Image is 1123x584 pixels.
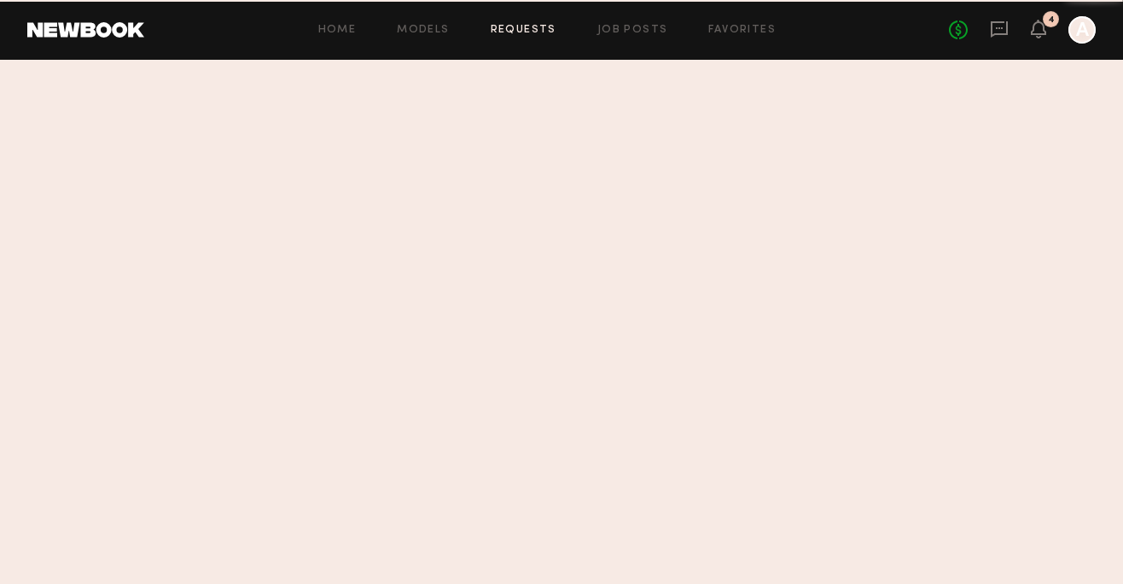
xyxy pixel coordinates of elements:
[1068,16,1096,44] a: A
[397,25,449,36] a: Models
[708,25,776,36] a: Favorites
[491,25,556,36] a: Requests
[1048,15,1055,25] div: 4
[597,25,668,36] a: Job Posts
[318,25,357,36] a: Home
